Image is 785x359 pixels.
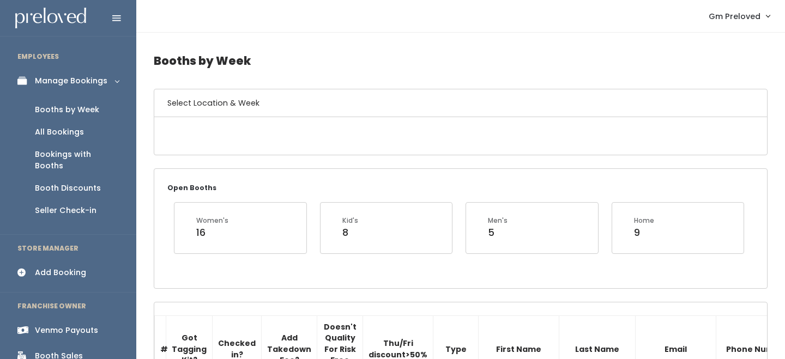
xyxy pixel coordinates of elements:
[154,46,768,76] h4: Booths by Week
[634,216,654,226] div: Home
[15,8,86,29] img: preloved logo
[35,104,99,115] div: Booths by Week
[154,89,767,117] h6: Select Location & Week
[342,226,358,240] div: 8
[35,267,86,278] div: Add Booking
[35,182,101,194] div: Booth Discounts
[35,325,98,336] div: Venmo Payouts
[196,216,228,226] div: Women's
[634,226,654,240] div: 9
[342,216,358,226] div: Kid's
[709,10,760,22] span: Gm Preloved
[167,183,216,192] small: Open Booths
[35,126,84,138] div: All Bookings
[488,226,508,240] div: 5
[196,226,228,240] div: 16
[488,216,508,226] div: Men's
[35,205,96,216] div: Seller Check-in
[698,4,781,28] a: Gm Preloved
[35,75,107,87] div: Manage Bookings
[35,149,119,172] div: Bookings with Booths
